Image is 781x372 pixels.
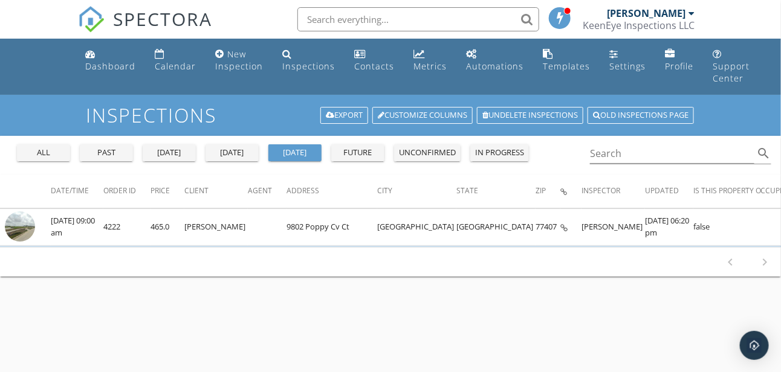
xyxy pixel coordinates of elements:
th: Inspector: Not sorted. [582,175,645,208]
div: New Inspection [215,48,263,72]
a: Calendar [150,43,201,78]
span: Updated [645,185,679,196]
div: Support Center [713,60,750,84]
th: Price: Not sorted. [151,175,184,208]
div: Contacts [354,60,394,72]
td: [GEOGRAPHIC_DATA] [456,209,536,246]
div: [DATE] [273,147,317,159]
a: SPECTORA [78,16,212,42]
th: City: Not sorted. [377,175,456,208]
a: New Inspection [210,43,268,78]
td: 9802 Poppy Cv Ct [287,209,377,246]
input: Search everything... [297,7,539,31]
span: Price [151,185,170,196]
span: Agent [248,185,272,196]
i: search [757,146,771,161]
div: all [22,147,65,159]
a: Undelete inspections [477,107,583,124]
button: [DATE] [206,144,259,161]
img: streetview [5,211,35,242]
div: in progress [475,147,524,159]
span: Date/Time [51,185,89,196]
button: future [331,144,384,161]
a: Inspections [277,43,340,78]
a: Customize Columns [372,107,473,124]
span: City [377,185,392,196]
div: Open Intercom Messenger [740,331,769,360]
div: KeenEye Inspections LLC [583,19,695,31]
th: Updated: Not sorted. [645,175,693,208]
td: [PERSON_NAME] [184,209,248,246]
a: Dashboard [80,43,140,78]
div: future [336,147,380,159]
input: Search [590,144,754,164]
th: Order ID: Not sorted. [103,175,151,208]
div: Inspections [282,60,335,72]
div: [DATE] [210,147,254,159]
td: 4222 [103,209,151,246]
button: [DATE] [143,144,196,161]
div: Automations [466,60,523,72]
a: Metrics [409,43,452,78]
a: Company Profile [660,43,698,78]
span: Client [184,185,209,196]
div: [DATE] [147,147,191,159]
img: The Best Home Inspection Software - Spectora [78,6,105,33]
span: Inspector [582,185,620,196]
div: unconfirmed [399,147,456,159]
span: Zip [536,185,546,196]
td: [PERSON_NAME] [582,209,645,246]
th: Agent: Not sorted. [248,175,287,208]
span: Address [287,185,319,196]
a: Export [320,107,368,124]
th: Zip: Not sorted. [536,175,560,208]
button: past [80,144,133,161]
th: Client: Not sorted. [184,175,248,208]
span: State [456,185,478,196]
th: Inspection Details: Not sorted. [560,175,582,208]
div: Templates [543,60,590,72]
td: 465.0 [151,209,184,246]
a: Templates [538,43,595,78]
a: Automations (Basic) [461,43,528,78]
button: all [17,144,70,161]
div: Metrics [413,60,447,72]
th: Address: Not sorted. [287,175,377,208]
div: Dashboard [85,60,135,72]
a: Settings [604,43,650,78]
th: State: Not sorted. [456,175,536,208]
button: in progress [470,144,529,161]
span: Order ID [103,185,136,196]
a: Contacts [349,43,399,78]
td: [DATE] 06:20 pm [645,209,693,246]
td: [DATE] 09:00 am [51,209,103,246]
div: Profile [665,60,693,72]
div: Calendar [155,60,196,72]
a: Old inspections page [588,107,694,124]
div: Settings [609,60,646,72]
h1: Inspections [86,104,695,126]
button: unconfirmed [394,144,461,161]
th: Date/Time: Not sorted. [51,175,103,208]
div: [PERSON_NAME] [608,7,686,19]
button: [DATE] [268,144,322,161]
a: Support Center [708,43,754,90]
td: [GEOGRAPHIC_DATA] [377,209,456,246]
td: 77407 [536,209,560,246]
div: past [85,147,128,159]
span: SPECTORA [113,6,212,31]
